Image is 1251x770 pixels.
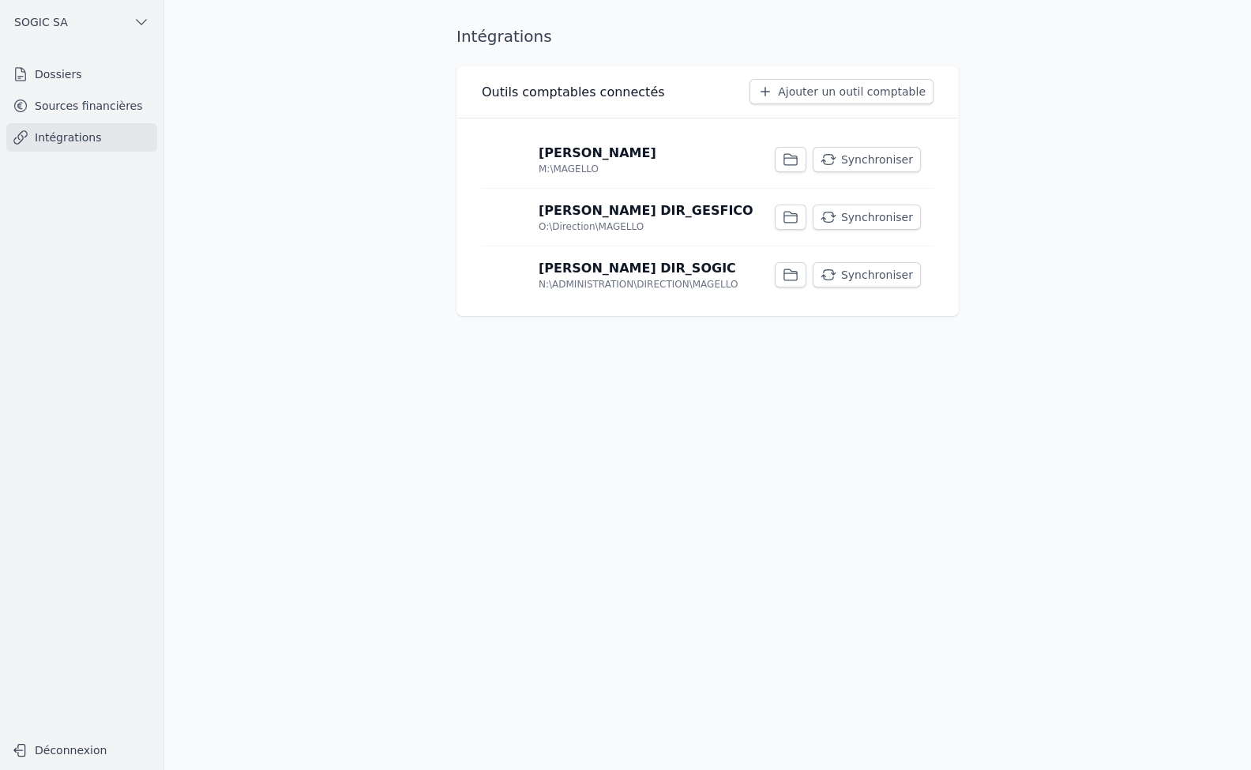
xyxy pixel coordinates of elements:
span: SOGIC SA [14,14,68,30]
button: Synchroniser [813,205,921,230]
h1: Intégrations [456,25,552,47]
a: Dossiers [6,60,157,88]
p: M:\MAGELLO [539,163,599,175]
button: Ajouter un outil comptable [749,79,934,104]
a: [PERSON_NAME] DIR_SOGIC N:\ADMINISTRATION\DIRECTION\MAGELLO Synchroniser [482,246,934,303]
p: [PERSON_NAME] DIR_GESFICO [539,201,753,220]
button: Synchroniser [813,147,921,172]
button: SOGIC SA [6,9,157,35]
a: [PERSON_NAME] M:\MAGELLO Synchroniser [482,131,934,188]
p: O:\Direction\MAGELLO [539,220,644,233]
button: Synchroniser [813,262,921,287]
button: Déconnexion [6,738,157,763]
p: [PERSON_NAME] [539,144,656,163]
a: Sources financières [6,92,157,120]
p: N:\ADMINISTRATION\DIRECTION\MAGELLO [539,278,738,291]
p: [PERSON_NAME] DIR_SOGIC [539,259,736,278]
a: [PERSON_NAME] DIR_GESFICO O:\Direction\MAGELLO Synchroniser [482,189,934,246]
h3: Outils comptables connectés [482,83,665,102]
a: Intégrations [6,123,157,152]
